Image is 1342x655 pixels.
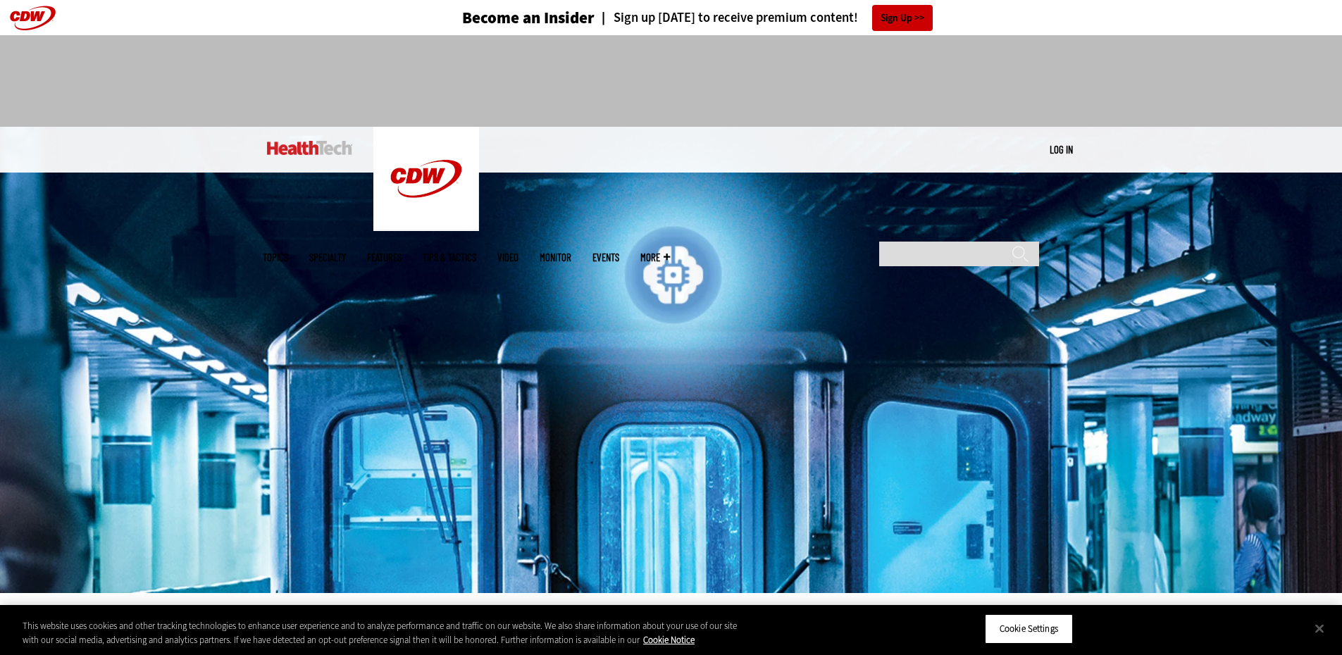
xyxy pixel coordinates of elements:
[640,252,670,263] span: More
[309,252,346,263] span: Specialty
[592,252,619,263] a: Events
[643,634,695,646] a: More information about your privacy
[367,252,402,263] a: Features
[540,252,571,263] a: MonITor
[267,141,352,155] img: Home
[373,220,479,235] a: CDW
[423,252,476,263] a: Tips & Tactics
[1304,613,1335,644] button: Close
[409,10,595,26] a: Become an Insider
[595,11,858,25] a: Sign up [DATE] to receive premium content!
[23,619,738,647] div: This website uses cookies and other tracking technologies to enhance user experience and to analy...
[872,5,933,31] a: Sign Up
[985,614,1073,644] button: Cookie Settings
[415,49,928,113] iframe: advertisement
[263,252,288,263] span: Topics
[1050,143,1073,156] a: Log in
[462,10,595,26] h3: Become an Insider
[373,127,479,231] img: Home
[1050,142,1073,157] div: User menu
[497,252,518,263] a: Video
